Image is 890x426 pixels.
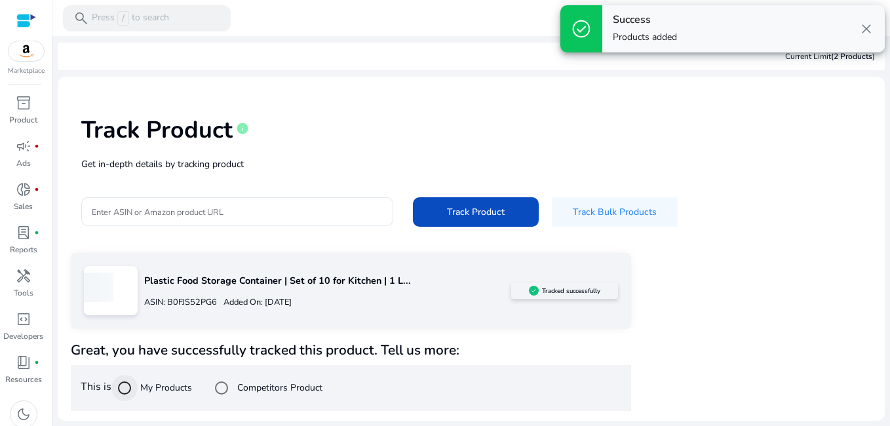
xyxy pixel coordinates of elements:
[542,287,600,295] h5: Tracked successfully
[81,116,233,144] h1: Track Product
[144,274,512,288] p: Plastic Food Storage Container | Set of 10 for Kitchen | 1 L...
[613,14,677,26] h4: Success
[16,268,31,284] span: handyman
[16,138,31,154] span: campaign
[16,225,31,241] span: lab_profile
[859,21,874,37] span: close
[5,374,42,385] p: Resources
[217,296,292,309] p: Added On: [DATE]
[14,287,33,299] p: Tools
[71,342,631,358] h4: Great, you have successfully tracked this product. Tell us more:
[235,381,322,395] label: Competitors Product
[3,330,43,342] p: Developers
[8,66,45,76] p: Marketplace
[34,187,39,192] span: fiber_manual_record
[34,360,39,365] span: fiber_manual_record
[9,41,44,61] img: amazon.svg
[34,144,39,149] span: fiber_manual_record
[16,95,31,111] span: inventory_2
[552,197,678,227] button: Track Bulk Products
[84,273,113,302] div: loading
[14,201,33,212] p: Sales
[144,296,217,309] p: ASIN: B0FJS52PG6
[16,311,31,327] span: code_blocks
[529,286,539,296] img: sellerapp_active
[9,114,37,126] p: Product
[571,18,592,39] span: check_circle
[81,157,861,171] p: Get in-depth details by tracking product
[71,365,631,411] div: This is
[236,122,249,135] span: info
[16,355,31,370] span: book_4
[447,205,505,219] span: Track Product
[613,31,677,44] p: Products added
[34,230,39,235] span: fiber_manual_record
[573,205,657,219] span: Track Bulk Products
[413,197,539,227] button: Track Product
[16,157,31,169] p: Ads
[92,11,169,26] p: Press to search
[117,11,129,26] span: /
[73,10,89,26] span: search
[138,381,192,395] label: My Products
[10,244,37,256] p: Reports
[16,406,31,422] span: dark_mode
[16,182,31,197] span: donut_small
